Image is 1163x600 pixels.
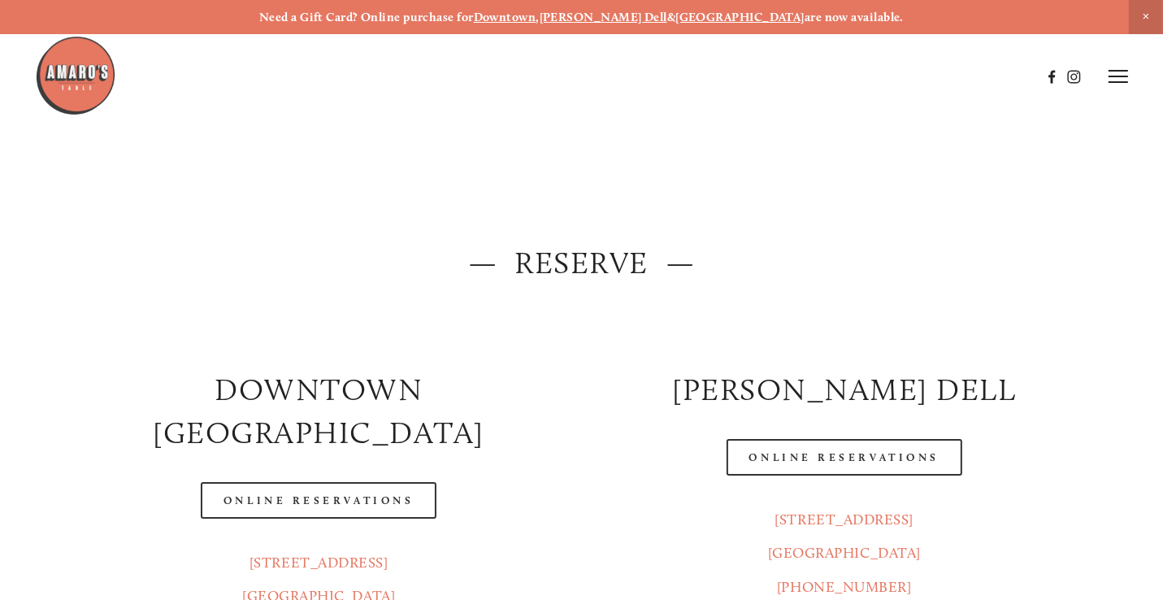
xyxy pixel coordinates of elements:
[805,10,904,24] strong: are now available.
[201,482,436,519] a: Online Reservations
[70,368,568,454] h2: Downtown [GEOGRAPHIC_DATA]
[474,10,536,24] a: Downtown
[259,10,474,24] strong: Need a Gift Card? Online purchase for
[35,35,116,116] img: Amaro's Table
[596,368,1094,411] h2: [PERSON_NAME] DELL
[250,554,388,572] a: [STREET_ADDRESS]
[667,10,675,24] strong: &
[540,10,667,24] a: [PERSON_NAME] Dell
[775,511,914,528] a: [STREET_ADDRESS]
[675,10,805,24] a: [GEOGRAPHIC_DATA]
[727,439,962,476] a: Online Reservations
[536,10,539,24] strong: ,
[70,241,1093,285] h2: — Reserve —
[777,578,912,596] a: [PHONE_NUMBER]
[768,544,921,562] a: [GEOGRAPHIC_DATA]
